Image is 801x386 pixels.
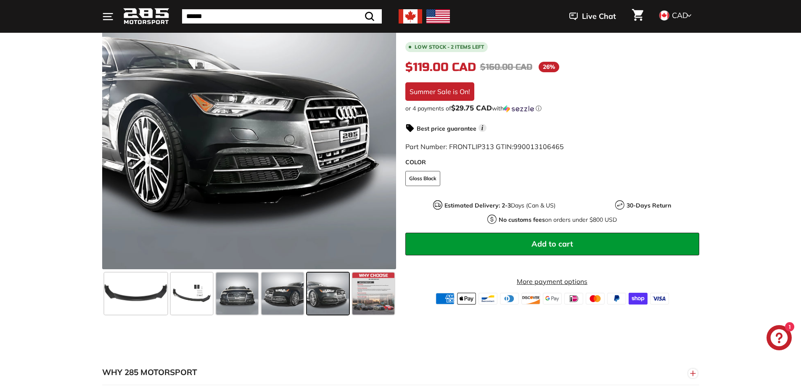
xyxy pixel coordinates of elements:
a: More payment options [405,276,699,286]
strong: Estimated Delivery: 2-3 [444,202,511,209]
img: paypal [607,293,626,305]
h1: Front Lip Splitter - [DATE]-[DATE] Audi A6 / A6 S-Line / S6 C7 Sedan [405,8,699,34]
button: Add to cart [405,233,699,255]
button: Live Chat [558,6,627,27]
span: CAD [672,11,688,20]
img: google_pay [543,293,562,305]
img: bancontact [478,293,497,305]
strong: No customs fees [499,216,545,223]
inbox-online-store-chat: Shopify online store chat [764,325,794,352]
span: $160.00 CAD [480,62,532,72]
span: Low stock - 2 items left [415,45,484,50]
a: Cart [627,2,648,31]
img: master [586,293,605,305]
button: WHY 285 MOTORSPORT [102,360,699,385]
span: Part Number: FRONTLIP313 GTIN: [405,142,564,151]
span: i [478,124,486,132]
img: shopify_pay [629,293,648,305]
strong: 30-Days Return [627,202,671,209]
div: or 4 payments of$29.75 CADwithSezzle Click to learn more about Sezzle [405,104,699,113]
p: Days (Can & US) [444,201,555,210]
span: $119.00 CAD [405,60,476,74]
span: Live Chat [582,11,616,22]
input: Search [182,9,382,24]
img: ideal [564,293,583,305]
span: 26% [539,62,559,72]
strong: Best price guarantee [417,125,476,132]
img: diners_club [500,293,519,305]
span: $29.75 CAD [451,103,492,112]
img: american_express [436,293,455,305]
img: Sezzle [504,105,534,113]
label: COLOR [405,158,699,167]
span: 990013106465 [513,142,564,151]
div: or 4 payments of with [405,104,699,113]
img: visa [650,293,669,305]
span: Add to cart [531,239,573,249]
img: Logo_285_Motorsport_areodynamics_components [123,7,169,26]
img: apple_pay [457,293,476,305]
img: discover [521,293,540,305]
p: on orders under $800 USD [499,215,617,224]
div: Summer Sale is On! [405,82,474,101]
